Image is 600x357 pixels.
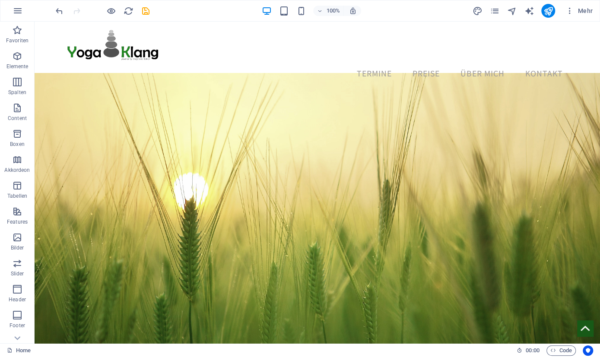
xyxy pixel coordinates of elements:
button: save [140,6,151,16]
p: Footer [10,322,25,329]
button: Mehr [562,4,596,18]
p: Bilder [11,244,24,251]
i: Bei Größenänderung Zoomstufe automatisch an das gewählte Gerät anpassen. [349,7,356,15]
p: Content [8,115,27,122]
i: Navigator [507,6,517,16]
p: Akkordeon [4,167,30,174]
p: Slider [11,270,24,277]
i: Veröffentlichen [543,6,553,16]
p: Spalten [8,89,26,96]
p: Header [9,296,26,303]
i: AI Writer [524,6,534,16]
i: Design (Strg+Alt+Y) [472,6,482,16]
button: text_generator [524,6,534,16]
p: Favoriten [6,37,29,44]
h6: 100% [326,6,340,16]
button: undo [54,6,64,16]
button: design [472,6,483,16]
i: Seite neu laden [124,6,133,16]
span: 00 00 [526,345,539,356]
i: Seiten (Strg+Alt+S) [489,6,499,16]
span: : [532,347,533,354]
button: 100% [313,6,344,16]
a: Klick, um Auswahl aufzuheben. Doppelklick öffnet Seitenverwaltung [7,345,31,356]
button: Klicke hier, um den Vorschau-Modus zu verlassen [106,6,116,16]
button: pages [489,6,500,16]
p: Features [7,218,28,225]
p: Elemente [6,63,29,70]
p: Boxen [10,141,25,148]
button: reload [123,6,133,16]
button: publish [541,4,555,18]
h6: Session-Zeit [517,345,540,356]
button: Usercentrics [583,345,593,356]
button: navigator [507,6,517,16]
i: Save (Ctrl+S) [141,6,151,16]
p: Tabellen [7,193,27,199]
span: Mehr [565,6,593,15]
span: Code [550,345,572,356]
button: Code [546,345,576,356]
i: Rückgängig: Elemente löschen (Strg+Z) [54,6,64,16]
